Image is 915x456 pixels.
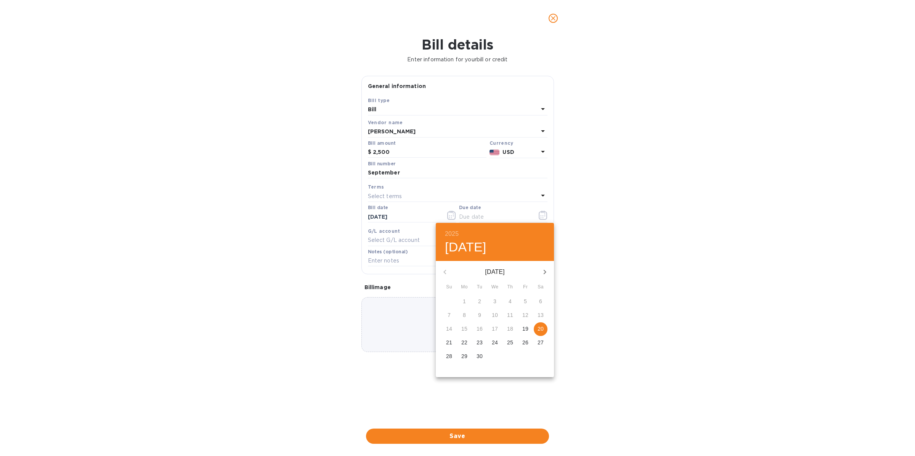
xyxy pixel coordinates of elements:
p: 30 [477,352,483,360]
button: 30 [473,350,486,363]
p: 21 [446,339,452,346]
p: 23 [477,339,483,346]
button: 22 [457,336,471,350]
p: 24 [492,339,498,346]
span: Tu [473,283,486,291]
span: Th [503,283,517,291]
button: 19 [518,322,532,336]
button: 21 [442,336,456,350]
button: 29 [457,350,471,363]
span: Su [442,283,456,291]
button: 25 [503,336,517,350]
button: 23 [473,336,486,350]
button: 28 [442,350,456,363]
p: [DATE] [454,267,536,277]
button: 2025 [445,229,459,239]
span: We [488,283,502,291]
p: 25 [507,339,513,346]
p: 28 [446,352,452,360]
p: 20 [538,325,544,333]
button: 20 [534,322,547,336]
button: 24 [488,336,502,350]
p: 19 [522,325,528,333]
span: Sa [534,283,547,291]
button: [DATE] [445,239,486,255]
button: 26 [518,336,532,350]
button: 27 [534,336,547,350]
p: 29 [461,352,467,360]
p: 27 [538,339,544,346]
p: 22 [461,339,467,346]
span: Mo [457,283,471,291]
span: Fr [518,283,532,291]
p: 26 [522,339,528,346]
